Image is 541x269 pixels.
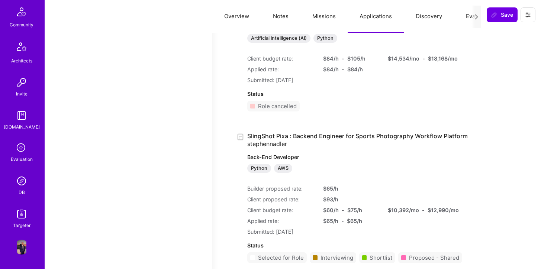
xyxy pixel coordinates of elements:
div: AWS [274,164,292,173]
div: $ 60 /h [323,206,339,214]
i: icon Application [236,133,245,141]
div: Status [247,90,444,98]
div: Client proposed rate: [247,195,314,203]
div: Role cancelled [258,102,297,110]
div: DB [19,188,25,196]
div: Submitted: [DATE] [247,228,468,236]
div: - [342,206,344,214]
span: Save [491,11,513,19]
img: Architects [13,39,30,57]
div: Client budget rate: [247,206,314,214]
div: $ 75 /h [347,206,362,214]
div: Applied rate: [247,217,314,225]
div: Python [313,34,337,43]
i: icon Next [474,14,479,20]
div: Evaluation [11,155,33,163]
a: SlingShot Pixa : Backend Engineer for Sports Photography Workflow PlatformstephennadlerBack-End D... [247,132,468,173]
img: Invite [14,75,29,90]
div: Applied rate: [247,65,314,73]
div: Status [247,242,468,249]
div: Client budget rate: [247,55,314,62]
div: $ 18,168 /mo [428,55,458,62]
div: - [422,206,425,214]
div: $ 65 /h [323,185,379,192]
div: [DOMAIN_NAME] [4,123,40,131]
div: - [342,65,344,73]
div: $ 84 /h [347,65,363,73]
div: Interviewing [321,254,353,262]
div: Submitted: [DATE] [247,76,444,84]
div: $ 105 /h [347,55,366,62]
div: $ 14,534 /mo [388,55,419,62]
div: Architects [11,57,32,65]
div: $ 65 /h [347,217,362,225]
span: stephennadler [247,140,287,148]
div: Python [247,164,271,173]
div: - [342,55,344,62]
img: Admin Search [14,174,29,188]
div: Shortlist [370,254,392,262]
div: Created [236,132,247,141]
img: guide book [14,108,29,123]
img: Community [13,3,30,21]
div: Proposed - Shared [409,254,459,262]
div: $ 93 /h [323,195,379,203]
div: Selected for Role [258,254,304,262]
div: $ 84 /h [323,55,339,62]
div: Invite [16,90,28,98]
img: Skill Targeter [14,207,29,221]
div: - [341,217,344,225]
a: User Avatar [12,240,31,255]
i: icon SelectionTeam [15,141,29,155]
div: $ 84 /h [323,65,339,73]
div: Community [10,21,33,29]
div: $ 65 /h [323,217,338,225]
div: Artificial Intelligence (AI) [247,34,310,43]
button: Save [487,7,518,22]
div: $ 12,990 /mo [428,206,459,214]
div: $ 10,392 /mo [388,206,419,214]
div: Builder proposed rate: [247,185,314,192]
div: Targeter [13,221,30,229]
div: - [422,55,425,62]
img: User Avatar [14,240,29,255]
p: Back-End Developer [247,153,468,161]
